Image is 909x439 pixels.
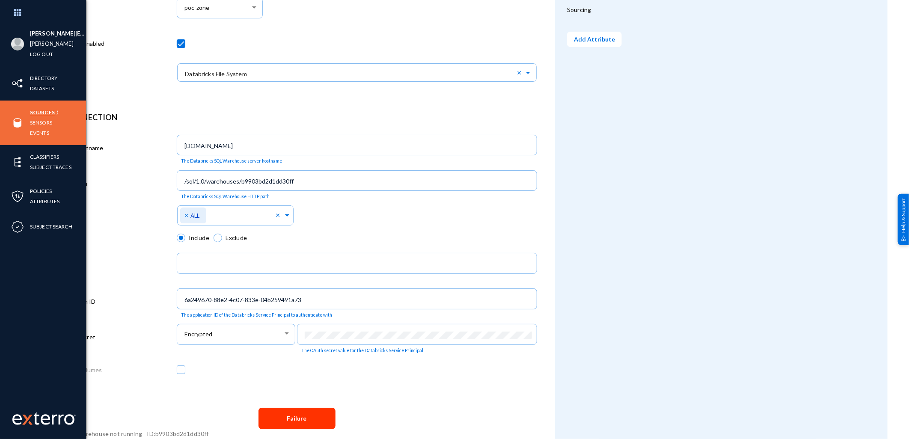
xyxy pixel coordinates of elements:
a: Log out [30,49,53,59]
img: help_support.svg [901,235,906,241]
span: Exclude [222,233,247,242]
span: Clear all [276,211,283,220]
mat-hint: The Databricks SQL Warehouse server hostname [181,158,282,164]
span: Add Attribute [574,36,615,43]
span: × [184,211,190,219]
img: app launcher [5,3,30,22]
a: Datasets [30,83,54,93]
a: Sensors [30,118,52,128]
img: exterro-work-mark.svg [12,412,76,425]
a: Directory [30,73,57,83]
span: SQL warehouse not running - ID:b9903bd2d1dd30ff [65,430,209,437]
img: icon-elements.svg [11,156,24,169]
img: icon-inventory.svg [11,77,24,90]
header: Connection [65,112,529,123]
mat-hint: The OAuth secret value for the Databricks Service Principal [301,348,423,353]
li: [PERSON_NAME][EMAIL_ADDRESS][PERSON_NAME][DOMAIN_NAME] [30,29,86,39]
mat-hint: The application ID of the Databricks Service Principal to authenticate with [181,312,332,318]
span: Encrypted [184,330,212,338]
a: Sources [30,107,55,117]
img: exterro-logo.svg [22,415,33,425]
a: Policies [30,186,52,196]
a: Subject Search [30,222,72,231]
div: Help & Support [898,194,909,245]
button: Failure [258,408,336,429]
span: poc-zone [184,4,209,12]
mat-hint: The Databricks SQL Warehouse HTTP path [181,194,270,199]
button: Add Attribute [567,32,622,47]
img: icon-policies.svg [11,190,24,203]
span: ALL [190,212,199,219]
a: Attributes [30,196,59,206]
span: Include [185,233,209,242]
a: [PERSON_NAME] [30,39,74,49]
span: Sourcing [567,5,591,15]
a: Events [30,128,49,138]
a: Classifiers [30,152,59,162]
span: Clear all [517,68,524,76]
a: Subject Traces [30,162,71,172]
span: Failure [287,415,307,422]
img: icon-sources.svg [11,116,24,129]
img: blank-profile-picture.png [11,38,24,50]
img: icon-compliance.svg [11,220,24,233]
